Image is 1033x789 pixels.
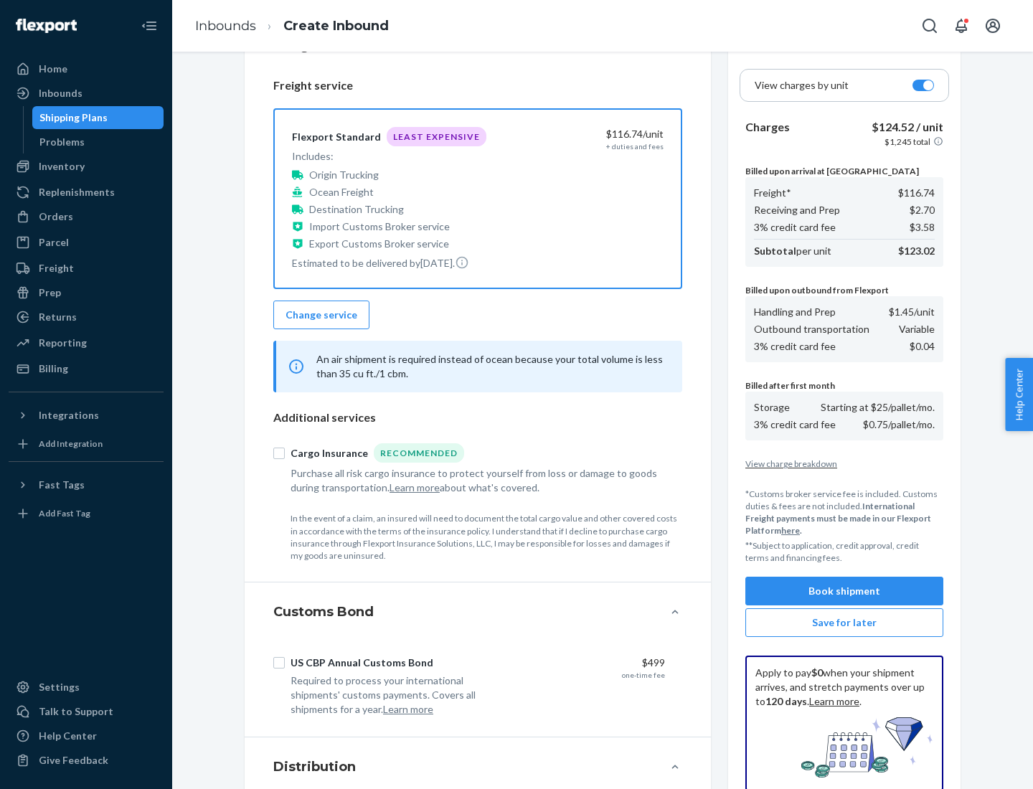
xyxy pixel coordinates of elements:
[9,749,164,772] button: Give Feedback
[899,322,935,336] p: Variable
[9,231,164,254] a: Parcel
[39,285,61,300] div: Prep
[606,141,664,151] div: + duties and fees
[39,62,67,76] div: Home
[39,408,99,422] div: Integrations
[39,209,73,224] div: Orders
[754,186,791,200] p: Freight*
[745,458,943,470] button: View charge breakdown
[754,417,836,432] p: 3% credit card fee
[898,186,935,200] p: $116.74
[292,149,486,164] p: Includes:
[9,502,164,525] a: Add Fast Tag
[745,539,943,564] p: **Subject to application, credit approval, credit terms and financing fees.
[9,404,164,427] button: Integrations
[9,700,164,723] a: Talk to Support
[9,331,164,354] a: Reporting
[9,155,164,178] a: Inventory
[135,11,164,40] button: Close Navigation
[872,119,943,136] p: $124.52 / unit
[39,261,74,275] div: Freight
[754,203,840,217] p: Receiving and Prep
[39,310,77,324] div: Returns
[754,339,836,354] p: 3% credit card fee
[745,577,943,605] button: Book shipment
[889,305,935,319] p: $1.45 /unit
[809,695,859,707] a: Learn more
[273,410,682,426] p: Additional services
[16,19,77,33] img: Flexport logo
[195,18,256,34] a: Inbounds
[622,670,665,680] div: one-time fee
[978,11,1007,40] button: Open account menu
[885,136,930,148] p: $1,245 total
[754,220,836,235] p: 3% credit card fee
[910,220,935,235] p: $3.58
[755,666,933,709] p: Apply to pay when your shipment arrives, and stretch payments over up to . .
[9,676,164,699] a: Settings
[273,603,374,621] h4: Customs Bond
[910,339,935,354] p: $0.04
[39,235,69,250] div: Parcel
[291,656,433,670] div: US CBP Annual Customs Bond
[309,219,450,234] p: Import Customs Broker service
[309,185,374,199] p: Ocean Freight
[745,488,943,537] p: *Customs broker service fee is included. Customs duties & fees are not included.
[291,466,665,495] div: Purchase all risk cargo insurance to protect yourself from loss or damage to goods during transpo...
[9,433,164,455] a: Add Integration
[292,255,486,270] p: Estimated to be delivered by [DATE] .
[39,336,87,350] div: Reporting
[9,724,164,747] a: Help Center
[745,120,790,133] b: Charges
[273,757,356,776] h4: Distribution
[39,438,103,450] div: Add Integration
[316,352,665,381] p: An air shipment is required instead of ocean because your total volume is less than 35 cu ft./1 cbm.
[745,379,943,392] p: Billed after first month
[184,5,400,47] ol: breadcrumbs
[39,704,113,719] div: Talk to Support
[745,165,943,177] p: Billed upon arrival at [GEOGRAPHIC_DATA]
[9,181,164,204] a: Replenishments
[283,18,389,34] a: Create Inbound
[39,362,68,376] div: Billing
[39,110,108,125] div: Shipping Plans
[811,666,823,679] b: $0
[754,244,831,258] p: per unit
[9,473,164,496] button: Fast Tags
[754,322,869,336] p: Outbound transportation
[754,400,790,415] p: Storage
[39,478,85,492] div: Fast Tags
[39,135,85,149] div: Problems
[9,306,164,329] a: Returns
[9,205,164,228] a: Orders
[292,130,381,144] div: Flexport Standard
[273,657,285,668] input: US CBP Annual Customs Bond
[863,417,935,432] p: $0.75/pallet/mo.
[39,507,90,519] div: Add Fast Tag
[755,78,849,93] p: View charges by unit
[514,127,664,141] div: $116.74 /unit
[745,501,931,536] b: International Freight payments must be made in our Flexport Platform .
[32,106,164,129] a: Shipping Plans
[915,11,944,40] button: Open Search Box
[39,729,97,743] div: Help Center
[309,168,379,182] p: Origin Trucking
[754,245,796,257] b: Subtotal
[273,301,369,329] button: Change service
[309,237,449,251] p: Export Customs Broker service
[516,656,665,670] div: $499
[291,512,682,562] p: In the event of a claim, an insured will need to document the total cargo value and other covered...
[1005,358,1033,431] span: Help Center
[9,82,164,105] a: Inbounds
[291,446,368,460] div: Cargo Insurance
[781,525,800,536] a: here
[765,695,807,707] b: 120 days
[9,281,164,304] a: Prep
[273,448,285,459] input: Cargo InsuranceRecommended
[273,77,682,94] p: Freight service
[374,443,464,463] div: Recommended
[383,702,433,717] button: Learn more
[390,481,440,495] button: Learn more
[898,244,935,258] p: $123.02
